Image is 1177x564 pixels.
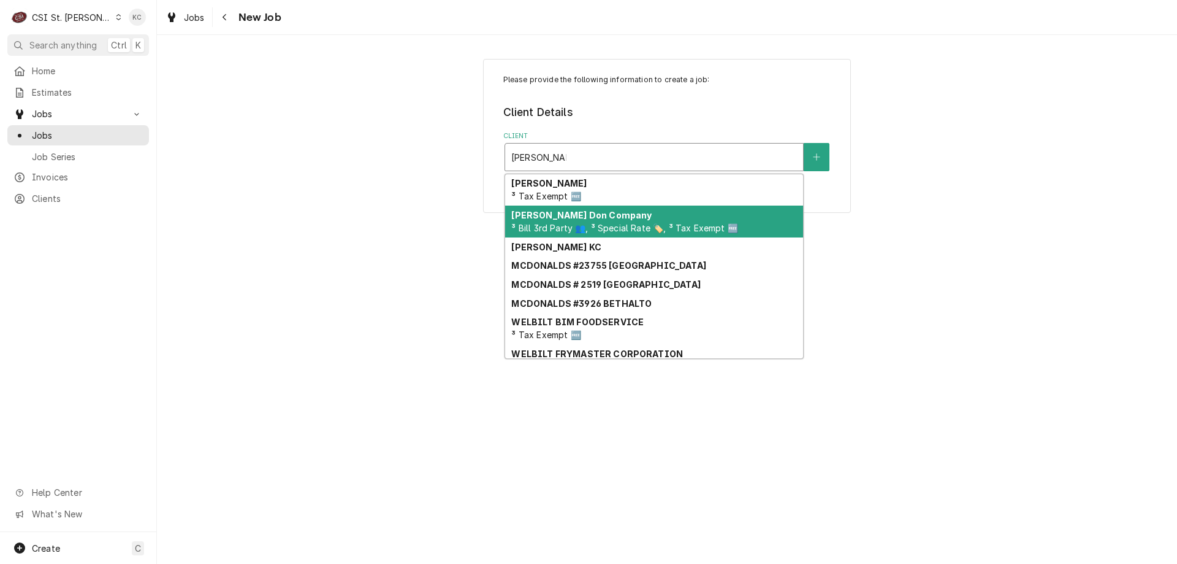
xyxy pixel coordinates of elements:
[215,7,235,27] button: Navigate back
[32,86,143,99] span: Estimates
[32,64,143,77] span: Home
[804,143,829,171] button: Create New Client
[511,223,737,233] span: ³ Bill 3rd Party 👥, ³ Special Rate 🏷️, ³ Tax Exempt 🆓
[32,150,143,163] span: Job Series
[7,482,149,503] a: Go to Help Center
[511,349,683,359] strong: WELBILT FRYMASTER CORPORATION
[161,7,210,28] a: Jobs
[32,543,60,554] span: Create
[32,486,142,499] span: Help Center
[29,39,97,52] span: Search anything
[7,504,149,524] a: Go to What's New
[135,542,141,555] span: C
[7,167,149,187] a: Invoices
[32,107,124,120] span: Jobs
[503,131,831,141] label: Client
[11,9,28,26] div: CSI St. Louis's Avatar
[184,11,205,24] span: Jobs
[483,59,851,213] div: Job Create/Update
[503,131,831,171] div: Client
[111,39,127,52] span: Ctrl
[511,191,581,201] span: ³ Tax Exempt 🆓
[511,178,587,188] strong: [PERSON_NAME]
[129,9,146,26] div: KC
[7,104,149,124] a: Go to Jobs
[7,125,149,145] a: Jobs
[511,242,601,252] strong: [PERSON_NAME] KC
[511,210,652,220] strong: [PERSON_NAME] Don Company
[235,9,281,26] span: New Job
[11,9,28,26] div: C
[511,260,706,271] strong: MCDONALDS #23755 [GEOGRAPHIC_DATA]
[813,153,820,161] svg: Create New Client
[511,330,581,340] span: ³ Tax Exempt 🆓
[503,74,831,85] p: Please provide the following information to create a job:
[129,9,146,26] div: Kelly Christen's Avatar
[7,34,149,56] button: Search anythingCtrlK
[503,74,831,171] div: Job Create/Update Form
[511,317,644,327] strong: WELBILT BIM FOODSERVICE
[32,508,142,520] span: What's New
[32,129,143,142] span: Jobs
[7,61,149,81] a: Home
[32,171,143,183] span: Invoices
[511,279,700,290] strong: MCDONALDS # 2519 [GEOGRAPHIC_DATA]
[32,11,112,24] div: CSI St. [PERSON_NAME]
[503,104,831,120] legend: Client Details
[32,192,143,205] span: Clients
[511,298,652,309] strong: MCDONALDS #3926 BETHALTO
[7,82,149,102] a: Estimates
[7,147,149,167] a: Job Series
[135,39,141,52] span: K
[7,188,149,209] a: Clients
